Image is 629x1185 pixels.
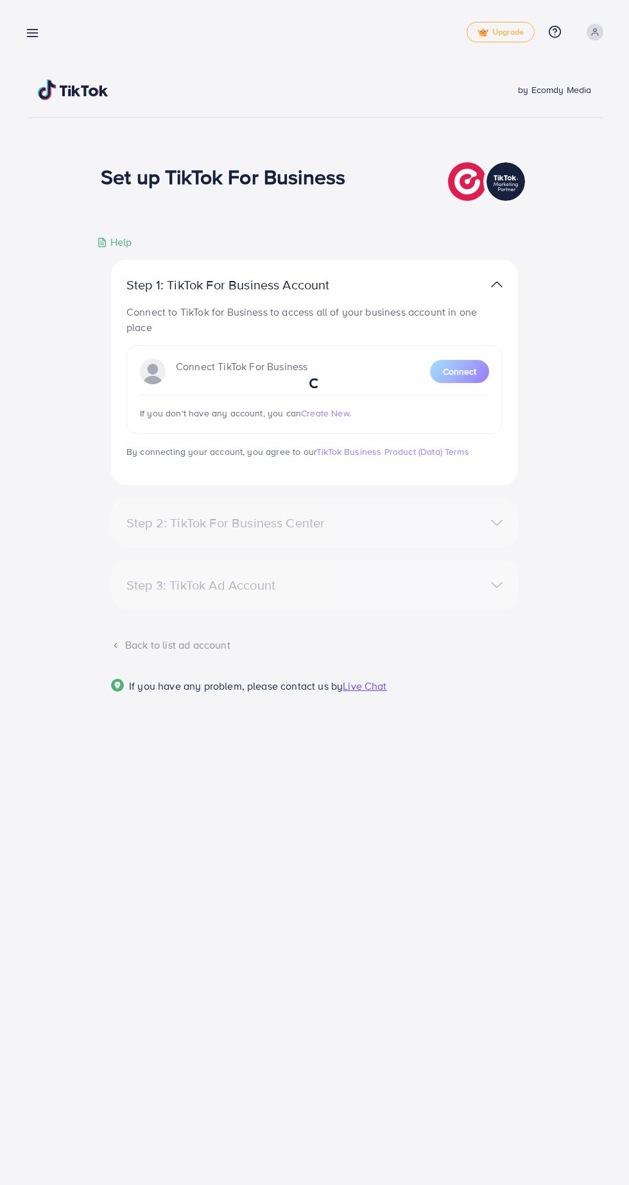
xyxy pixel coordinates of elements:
h1: Set up TikTok For Business [101,164,345,189]
div: Back to list ad account [111,638,518,652]
img: Popup guide [111,679,124,692]
img: TikTok [38,80,108,100]
span: If you have any problem, please contact us by [129,679,343,693]
span: by Ecomdy Media [518,83,591,96]
img: TikTok partner [491,275,503,294]
img: tick [478,28,488,37]
a: tickUpgrade [467,22,535,42]
span: Live Chat [343,679,386,693]
p: Step 1: TikTok For Business Account [126,277,370,293]
span: Upgrade [478,28,524,37]
div: Help [97,235,132,250]
img: TikTok partner [448,159,528,204]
